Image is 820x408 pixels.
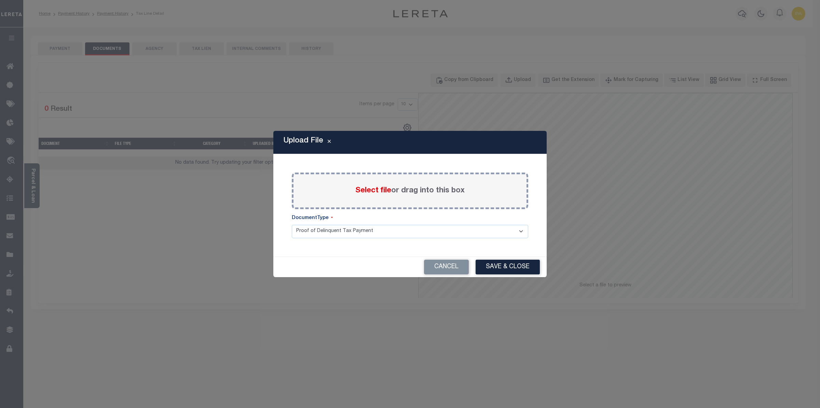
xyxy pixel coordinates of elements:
[355,187,391,194] span: Select file
[476,260,540,274] button: Save & Close
[355,185,465,196] label: or drag into this box
[323,138,335,147] button: Close
[284,136,323,145] h5: Upload File
[424,260,469,274] button: Cancel
[292,215,333,222] label: DocumentType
